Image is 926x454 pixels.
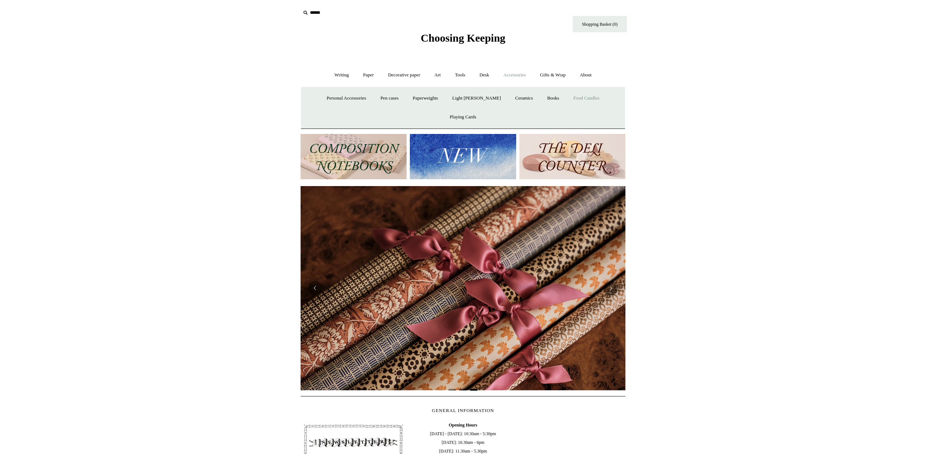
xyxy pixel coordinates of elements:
[449,66,472,85] a: Tools
[534,66,572,85] a: Gifts & Wrap
[567,89,606,108] a: Food Candles
[573,66,598,85] a: About
[497,66,532,85] a: Accessories
[573,16,627,32] a: Shopping Basket (0)
[449,389,456,391] button: Page 1
[301,186,625,390] img: Early Bird
[432,408,494,413] span: GENERAL INFORMATION
[374,89,405,108] a: Pen cases
[410,134,516,179] img: New.jpg__PID:f73bdf93-380a-4a35-bcfe-7823039498e1
[470,389,477,391] button: Page 3
[428,66,447,85] a: Art
[459,389,467,391] button: Page 2
[473,66,496,85] a: Desk
[382,66,427,85] a: Decorative paper
[308,281,322,295] button: Previous
[541,89,566,108] a: Books
[301,134,407,179] img: 202302 Composition ledgers.jpg__PID:69722ee6-fa44-49dd-a067-31375e5d54ec
[446,89,507,108] a: Light [PERSON_NAME]
[421,32,505,44] span: Choosing Keeping
[604,281,618,295] button: Next
[509,89,539,108] a: Ceramics
[421,38,505,43] a: Choosing Keeping
[357,66,381,85] a: Paper
[406,89,445,108] a: Paperweights
[449,423,477,428] b: Opening Hours
[320,89,373,108] a: Personal Accessories
[519,134,625,179] img: The Deli Counter
[328,66,356,85] a: Writing
[443,108,483,127] a: Playing Cards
